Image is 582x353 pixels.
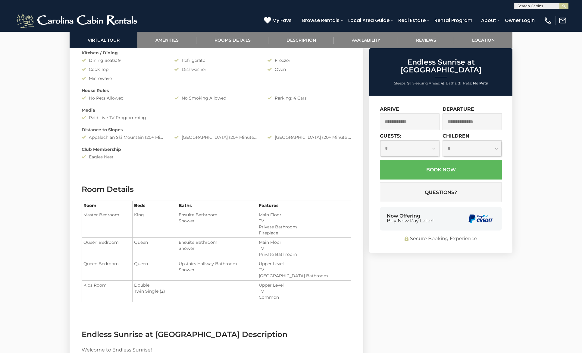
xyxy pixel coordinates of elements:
[170,95,263,101] div: No Smoking Allowed
[196,32,268,48] a: Rooms Details
[259,245,349,251] li: TV
[179,218,255,224] li: Shower
[544,16,552,25] img: phone-regular-white.png
[259,267,349,273] li: TV
[463,81,472,85] span: Pets:
[77,146,356,152] div: Club Membership
[134,288,175,294] li: Twin Single (2)
[259,282,349,288] li: Upper Level
[454,32,512,48] a: Location
[82,201,133,210] th: Room
[380,133,401,139] label: Guests:
[263,57,356,63] div: Freezer
[77,66,170,72] div: Cook Top
[134,261,148,266] span: Queen
[259,251,349,257] li: Private Bathroom
[177,201,257,210] th: Baths
[263,134,356,140] div: [GEOGRAPHIC_DATA] (20+ Minute Drive)
[137,32,196,48] a: Amenities
[394,79,411,87] li: |
[559,16,567,25] img: mail-regular-white.png
[446,81,457,85] span: Baths:
[170,66,263,72] div: Dishwasher
[82,329,351,340] h3: Endless Sunrise at [GEOGRAPHIC_DATA] Description
[259,224,349,230] li: Private Bathroom
[82,281,133,302] td: Kids Room
[259,288,349,294] li: TV
[299,15,343,26] a: Browse Rentals
[394,81,406,85] span: Sleeps:
[380,235,502,242] div: Secure Booking Experience
[77,57,170,63] div: Dining Seats: 9
[259,294,349,300] li: Common
[134,282,175,288] li: Double
[259,273,349,279] li: [GEOGRAPHIC_DATA] Bathroom
[82,184,351,195] h3: Room Details
[334,32,398,48] a: Availability
[473,81,488,85] strong: No Pets
[380,106,399,112] label: Arrive
[371,58,511,74] h2: Endless Sunrise at [GEOGRAPHIC_DATA]
[259,261,349,267] li: Upper Level
[170,57,263,63] div: Refrigerator
[263,95,356,101] div: Parking: 4 Cars
[407,81,410,85] strong: 9
[77,134,170,140] div: Appalachian Ski Mountain (20+ Minute Drive)
[412,79,444,87] li: |
[77,115,170,121] div: Paid Live TV Programming
[134,240,148,245] span: Queen
[446,79,462,87] li: |
[257,201,351,210] th: Features
[272,17,292,24] span: My Favs
[179,239,255,245] li: Ensuite Bathroom
[179,261,255,267] li: Upstairs Hallway Bathroom
[263,66,356,72] div: Oven
[170,134,263,140] div: [GEOGRAPHIC_DATA] (20+ Minutes Drive)
[134,212,144,218] span: King
[268,32,334,48] a: Description
[82,238,133,259] td: Queen Bedroom
[458,81,460,85] strong: 3
[395,15,429,26] a: Real Estate
[82,259,133,281] td: Queen Bedroom
[77,154,170,160] div: Eagles Nest
[259,239,349,245] li: Main Floor
[264,17,293,24] a: My Favs
[478,15,499,26] a: About
[380,183,502,202] button: Questions?
[77,50,356,56] div: Kitchen / Dining
[77,87,356,94] div: House Rules
[412,81,440,85] span: Sleeping Areas:
[82,210,133,238] td: Master Bedroom
[387,218,433,223] span: Buy Now Pay Later!
[82,347,152,353] span: Welcome to Endless Sunrise!
[380,160,502,180] button: Book Now
[15,11,140,30] img: White-1-2.png
[441,81,443,85] strong: 4
[179,245,255,251] li: Shower
[259,218,349,224] li: TV
[502,15,538,26] a: Owner Login
[398,32,454,48] a: Reviews
[77,107,356,113] div: Media
[70,32,137,48] a: Virtual Tour
[443,106,474,112] label: Departure
[259,212,349,218] li: Main Floor
[179,212,255,218] li: Ensuite Bathroom
[77,75,170,81] div: Microwave
[345,15,393,26] a: Local Area Guide
[179,267,255,273] li: Shower
[387,214,433,223] div: Now Offering
[133,201,177,210] th: Beds
[259,230,349,236] li: Fireplace
[431,15,475,26] a: Rental Program
[443,133,469,139] label: Children
[77,127,356,133] div: Distance to Slopes
[77,95,170,101] div: No Pets Allowed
